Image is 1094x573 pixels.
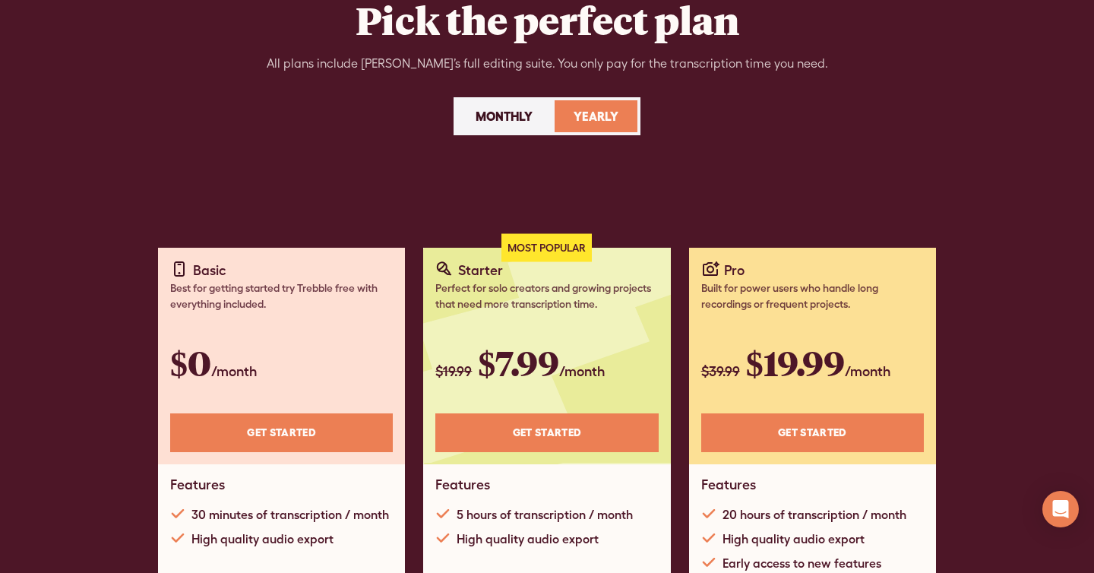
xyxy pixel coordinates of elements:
div: Most Popular [501,234,592,262]
a: Get STARTED [170,413,393,452]
div: Open Intercom Messenger [1042,491,1079,527]
span: /month [845,363,890,379]
span: $19.99 [746,340,845,385]
span: $7.99 [478,340,559,385]
div: High quality audio export [191,530,334,548]
h1: Features [435,476,490,493]
div: High quality audio export [722,530,865,548]
div: 30 minutes of transcription / month [191,505,389,524]
a: Yearly [555,100,637,132]
a: Get STARTED [435,413,658,452]
span: /month [559,363,605,379]
a: Monthly [457,100,552,132]
a: Get STARTED [701,413,924,452]
span: $19.99 [435,363,472,379]
h1: Features [170,476,225,493]
div: Early access to new features [722,554,881,572]
div: Built for power users who handle long recordings or frequent projects. [701,280,924,312]
div: 5 hours of transcription / month [457,505,633,524]
div: Best for getting started try Trebble free with everything included. [170,280,393,312]
div: All plans include [PERSON_NAME]’s full editing suite. You only pay for the transcription time you... [267,55,828,73]
div: High quality audio export [457,530,599,548]
span: $0 [170,340,211,385]
div: Perfect for solo creators and growing projects that need more transcription time. [435,280,658,312]
div: Yearly [574,107,618,125]
div: Monthly [476,107,533,125]
span: $39.99 [701,363,740,379]
span: /month [211,363,257,379]
div: 20 hours of transcription / month [722,505,906,524]
div: Pro [724,260,745,280]
div: Basic [193,260,226,280]
h1: Features [701,476,756,493]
